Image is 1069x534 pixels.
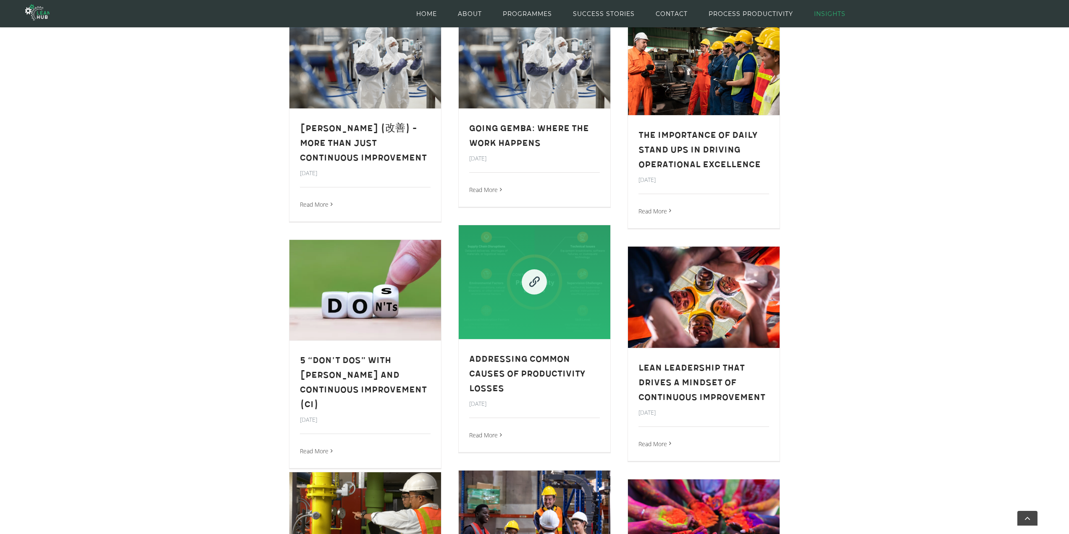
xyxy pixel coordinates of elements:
[300,124,427,163] a: [PERSON_NAME] (改善) – More Than Just Continuous Improvement
[300,355,427,410] a: 5 “Don’t Dos” with [PERSON_NAME] and Continuous Improvement (CI)
[469,429,498,442] a: Read More
[469,183,498,197] a: Read More
[469,354,585,394] a: Addressing Common Causes of Productivity Losses
[300,198,328,211] a: Read More
[638,176,656,184] span: [DATE]
[469,124,589,148] a: Going Gemba: Where the Work Happens
[25,1,50,24] img: The Lean Hub | Optimising productivity with Lean Logo
[638,205,667,218] a: Read More
[638,130,761,170] a: The Importance of Daily Stand Ups in Driving Operational Excellence
[469,400,486,408] span: [DATE]
[638,437,667,451] a: Read More
[638,363,765,402] a: Lean Leadership that drives a mindset of Continuous Improvement
[638,408,656,416] span: [DATE]
[300,445,328,458] a: Read More
[300,169,317,177] span: [DATE]
[522,269,547,295] a: Addressing Common Causes of Productivity Losses
[459,225,610,339] a: Addressing Common Causes of Productivity Losses
[469,154,486,162] span: [DATE]
[300,416,317,424] span: [DATE]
